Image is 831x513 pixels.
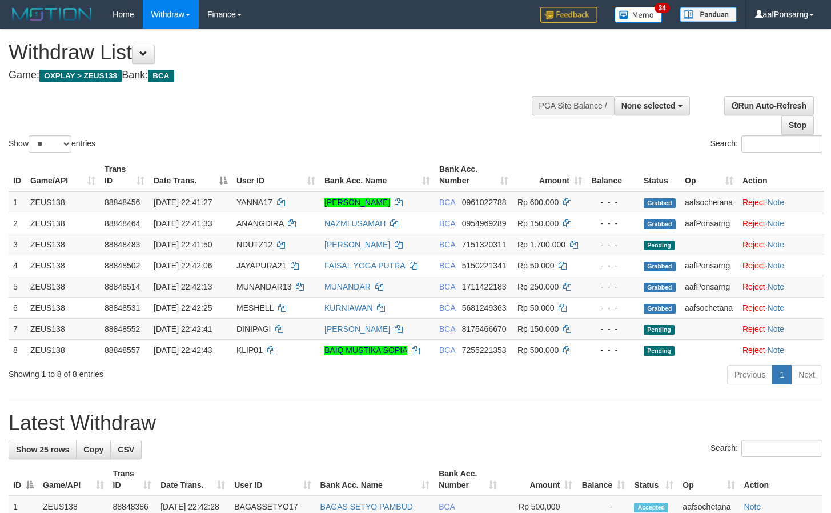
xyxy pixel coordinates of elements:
[236,240,272,249] span: NDUTZ12
[740,463,822,496] th: Action
[587,159,639,191] th: Balance
[517,198,559,207] span: Rp 600.000
[517,303,555,312] span: Rp 50.000
[324,198,390,207] a: [PERSON_NAME]
[154,303,212,312] span: [DATE] 22:42:25
[462,324,507,334] span: Copy 8175466670 to clipboard
[439,303,455,312] span: BCA
[591,239,635,250] div: - - -
[462,346,507,355] span: Copy 7255221353 to clipboard
[644,325,675,335] span: Pending
[148,70,174,82] span: BCA
[591,281,635,292] div: - - -
[9,159,26,191] th: ID
[517,219,559,228] span: Rp 150.000
[768,324,785,334] a: Note
[768,240,785,249] a: Note
[644,241,675,250] span: Pending
[517,261,555,270] span: Rp 50.000
[742,346,765,355] a: Reject
[26,339,100,360] td: ZEUS138
[236,198,272,207] span: YANNA17
[26,297,100,318] td: ZEUS138
[513,159,587,191] th: Amount: activate to sort column ascending
[324,324,390,334] a: [PERSON_NAME]
[149,159,232,191] th: Date Trans.: activate to sort column descending
[591,218,635,229] div: - - -
[9,234,26,255] td: 3
[9,412,822,435] h1: Latest Withdraw
[9,41,543,64] h1: Withdraw List
[517,240,565,249] span: Rp 1.700.000
[741,135,822,153] input: Search:
[772,365,792,384] a: 1
[26,234,100,255] td: ZEUS138
[591,197,635,208] div: - - -
[614,96,690,115] button: None selected
[462,282,507,291] span: Copy 1711422183 to clipboard
[434,463,501,496] th: Bank Acc. Number: activate to sort column ascending
[768,198,785,207] a: Note
[655,3,670,13] span: 34
[517,324,559,334] span: Rp 150.000
[236,303,274,312] span: MESHELL
[639,159,680,191] th: Status
[236,261,286,270] span: JAYAPURA21
[727,365,773,384] a: Previous
[644,283,676,292] span: Grabbed
[9,135,95,153] label: Show entries
[320,502,413,511] a: BAGAS SETYO PAMBUD
[39,70,122,82] span: OXPLAY > ZEUS138
[710,135,822,153] label: Search:
[236,324,271,334] span: DINIPAGI
[9,213,26,234] td: 2
[738,234,824,255] td: ·
[324,346,407,355] a: BAIQ MUSTIKA SOPIA
[105,324,140,334] span: 88848552
[26,318,100,339] td: ZEUS138
[26,276,100,297] td: ZEUS138
[629,463,678,496] th: Status: activate to sort column ascending
[680,7,737,22] img: panduan.png
[109,463,156,496] th: Trans ID: activate to sort column ascending
[16,445,69,454] span: Show 25 rows
[742,303,765,312] a: Reject
[105,240,140,249] span: 88848483
[9,297,26,318] td: 6
[83,445,103,454] span: Copy
[324,240,390,249] a: [PERSON_NAME]
[324,282,371,291] a: MUNANDAR
[768,261,785,270] a: Note
[236,346,263,355] span: KLIP01
[591,260,635,271] div: - - -
[768,303,785,312] a: Note
[462,261,507,270] span: Copy 5150221341 to clipboard
[644,304,676,314] span: Grabbed
[742,240,765,249] a: Reject
[462,219,507,228] span: Copy 0954969289 to clipboard
[154,261,212,270] span: [DATE] 22:42:06
[644,262,676,271] span: Grabbed
[26,255,100,276] td: ZEUS138
[738,297,824,318] td: ·
[9,318,26,339] td: 7
[644,198,676,208] span: Grabbed
[738,159,824,191] th: Action
[517,282,559,291] span: Rp 250.000
[439,219,455,228] span: BCA
[118,445,134,454] span: CSV
[644,346,675,356] span: Pending
[105,219,140,228] span: 88848464
[462,240,507,249] span: Copy 7151320311 to clipboard
[232,159,320,191] th: User ID: activate to sort column ascending
[9,70,543,81] h4: Game: Bank:
[591,302,635,314] div: - - -
[742,219,765,228] a: Reject
[744,502,761,511] a: Note
[236,219,283,228] span: ANANGDIRA
[591,344,635,356] div: - - -
[324,303,373,312] a: KURNIAWAN
[105,303,140,312] span: 88848531
[738,318,824,339] td: ·
[105,346,140,355] span: 88848557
